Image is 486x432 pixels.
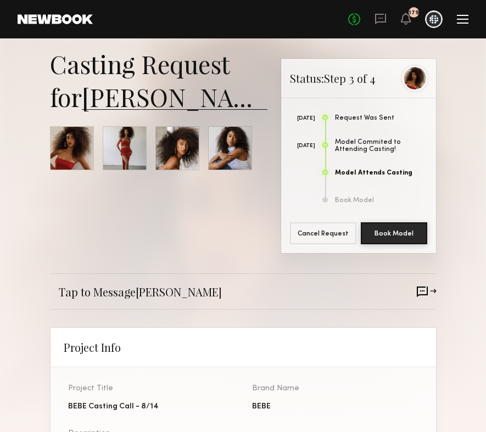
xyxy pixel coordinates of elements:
div: Book Model [335,197,427,204]
div: Model Attends Casting [335,170,427,177]
div: Model Commited to Attending Casting! [335,139,427,153]
div: Request Was Sent [335,115,427,122]
div: [DATE] [290,116,316,121]
span: Tap to Message [PERSON_NAME] [59,284,222,299]
a: Tap to Message[PERSON_NAME] [50,274,437,309]
div: Casting Request for [50,47,267,113]
div: 179 [409,10,419,16]
button: Book Model [361,222,427,244]
div: Project Title [68,385,234,392]
div: BEBE [252,401,418,412]
button: Cancel Request [290,222,356,244]
div: [DATE] [290,143,316,149]
h2: Project Info [64,341,121,354]
div: Status: Step 3 of 4 [281,59,436,98]
div: BEBE Casting Call - 8/14 [68,401,234,412]
div: Brand Name [252,385,418,392]
a: [PERSON_NAME] [82,80,278,113]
